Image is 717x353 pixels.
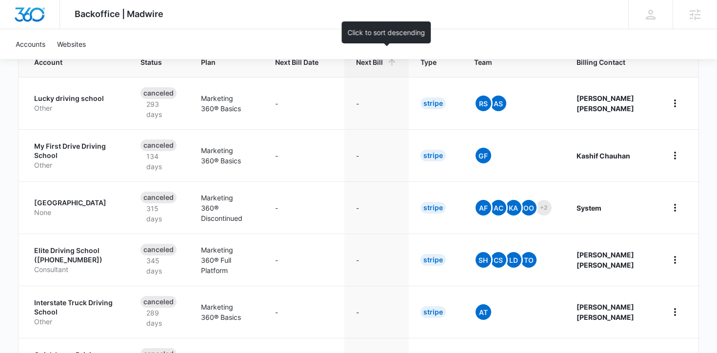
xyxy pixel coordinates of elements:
[476,148,491,163] span: GF
[420,150,446,161] div: Stripe
[140,57,163,67] span: Status
[491,200,506,216] span: AC
[140,308,178,328] p: 289 days
[344,234,409,286] td: -
[491,252,506,268] span: CS
[667,96,683,111] button: home
[356,57,383,67] span: Next Bill
[263,286,344,338] td: -
[34,246,117,265] p: Elite Driving School ([PHONE_NUMBER])
[474,57,539,67] span: Team
[34,298,117,327] a: Interstate Truck Driving SchoolOther
[263,129,344,181] td: -
[577,94,634,113] strong: [PERSON_NAME] [PERSON_NAME]
[476,252,491,268] span: SH
[420,254,446,266] div: Stripe
[201,57,252,67] span: Plan
[476,96,491,111] span: RS
[420,98,446,109] div: Stripe
[263,181,344,234] td: -
[476,304,491,320] span: At
[140,203,178,224] p: 315 days
[34,317,117,327] p: Other
[140,192,177,203] div: Canceled
[140,151,178,172] p: 134 days
[491,96,506,111] span: AS
[34,208,117,217] p: None
[577,204,601,212] strong: System
[667,304,683,320] button: home
[263,234,344,286] td: -
[342,21,431,43] div: Click to sort descending
[140,87,177,99] div: Canceled
[34,265,117,275] p: Consultant
[34,160,117,170] p: Other
[201,302,252,322] p: Marketing 360® Basics
[521,200,537,216] span: OO
[420,57,437,67] span: Type
[420,202,446,214] div: Stripe
[34,141,117,170] a: My First Drive Driving SchoolOther
[34,57,103,67] span: Account
[75,9,163,19] span: Backoffice | Madwire
[34,94,117,113] a: Lucky driving schoolOther
[34,141,117,160] p: My First Drive Driving School
[34,103,117,113] p: Other
[577,152,630,160] strong: Kashif Chauhan
[140,255,178,276] p: 345 days
[201,93,252,114] p: Marketing 360® Basics
[34,94,117,103] p: Lucky driving school
[140,139,177,151] div: Canceled
[34,198,117,208] p: [GEOGRAPHIC_DATA]
[51,29,92,59] a: Websites
[201,145,252,166] p: Marketing 360® Basics
[536,200,552,216] span: +2
[34,298,117,317] p: Interstate Truck Driving School
[263,77,344,129] td: -
[521,252,537,268] span: TO
[34,198,117,217] a: [GEOGRAPHIC_DATA]None
[34,246,117,275] a: Elite Driving School ([PHONE_NUMBER])Consultant
[506,200,521,216] span: KA
[476,200,491,216] span: AF
[140,296,177,308] div: Canceled
[201,245,252,275] p: Marketing 360® Full Platform
[506,252,521,268] span: LD
[10,29,51,59] a: Accounts
[420,306,446,318] div: Stripe
[667,252,683,268] button: home
[577,303,634,321] strong: [PERSON_NAME] [PERSON_NAME]
[201,193,252,223] p: Marketing 360® Discontinued
[344,129,409,181] td: -
[275,57,319,67] span: Next Bill Date
[667,200,683,216] button: home
[140,99,178,119] p: 293 days
[667,148,683,163] button: home
[344,77,409,129] td: -
[140,244,177,255] div: Canceled
[344,181,409,234] td: -
[577,251,634,269] strong: [PERSON_NAME] [PERSON_NAME]
[577,57,644,67] span: Billing Contact
[344,286,409,338] td: -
